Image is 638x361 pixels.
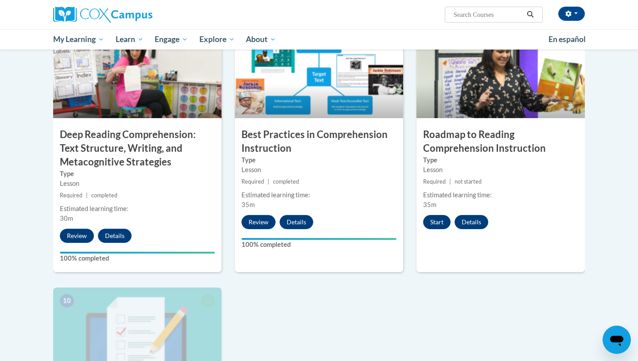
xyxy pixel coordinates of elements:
div: Your progress [60,252,215,253]
div: Lesson [241,165,397,175]
span: Learn [116,34,144,45]
img: Course Image [235,30,403,118]
h3: Deep Reading Comprehension: Text Structure, Writing, and Metacognitive Strategies [53,128,222,169]
span: not started [455,178,482,185]
img: Cox Campus [53,7,152,23]
a: About [241,29,282,50]
div: Estimated learning time: [423,190,578,200]
button: Start [423,215,451,229]
div: Your progress [241,238,397,240]
span: My Learning [53,34,104,45]
span: | [86,192,88,199]
div: Estimated learning time: [241,190,397,200]
span: Engage [155,34,188,45]
span: Explore [199,34,235,45]
span: About [246,34,276,45]
iframe: Button to launch messaging window [603,326,631,354]
span: 10 [60,294,74,307]
span: En español [549,35,586,44]
span: completed [91,192,117,199]
button: Details [98,229,132,243]
span: Required [423,178,446,185]
span: Required [60,192,82,199]
a: Learn [110,29,149,50]
a: My Learning [47,29,110,50]
h3: Roadmap to Reading Comprehension Instruction [416,128,585,155]
h3: Best Practices in Comprehension Instruction [235,128,403,155]
span: Required [241,178,264,185]
button: Account Settings [558,7,585,21]
a: Explore [194,29,241,50]
label: Type [60,169,215,179]
a: En español [543,30,591,49]
div: Estimated learning time: [60,204,215,214]
button: Details [280,215,313,229]
span: | [449,178,451,185]
button: Details [455,215,488,229]
button: Search [524,9,537,20]
span: completed [273,178,299,185]
div: Lesson [60,179,215,188]
input: Search Courses [453,9,524,20]
label: 100% completed [60,253,215,263]
img: Course Image [53,30,222,118]
a: Engage [149,29,194,50]
span: | [268,178,269,185]
span: 35m [241,201,255,208]
label: 100% completed [241,240,397,250]
label: Type [423,155,578,165]
a: Cox Campus [53,7,222,23]
div: Main menu [40,29,598,50]
button: Review [241,215,276,229]
img: Course Image [416,30,585,118]
span: 35m [423,201,436,208]
span: 30m [60,215,73,222]
button: Review [60,229,94,243]
label: Type [241,155,397,165]
div: Lesson [423,165,578,175]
